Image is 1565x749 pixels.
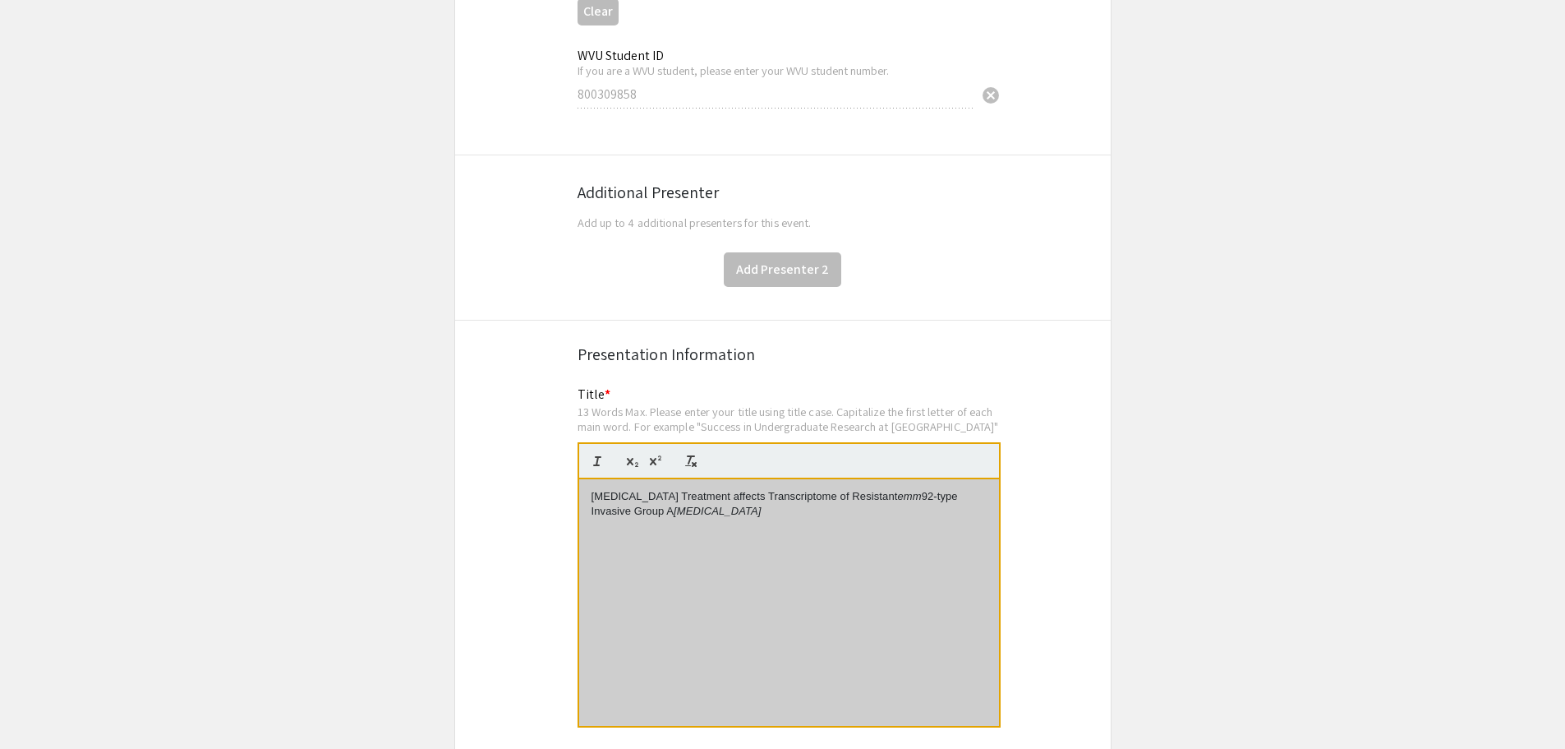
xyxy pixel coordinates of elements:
[12,675,70,737] iframe: Chat
[591,489,987,520] p: [MEDICAL_DATA] Treatment affects Transcriptome of Resistant 92-type Invasive Group A
[578,405,1001,433] div: 13 Words Max. Please enter your title using title case. Capitalize the first letter of each main ...
[981,86,1001,105] span: cancel
[674,505,761,517] em: [MEDICAL_DATA]
[974,78,1007,111] button: Clear
[578,342,988,367] div: Presentation Information
[578,86,974,103] input: Type Here
[578,386,611,403] mat-label: Title
[724,252,841,287] button: Add Presenter 2
[578,63,974,78] div: If you are a WVU student, please enter your WVU student number.
[578,180,988,205] div: Additional Presenter
[578,215,812,230] span: Add up to 4 additional presenters for this event.
[578,47,664,64] mat-label: WVU Student ID
[897,490,921,502] em: emm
